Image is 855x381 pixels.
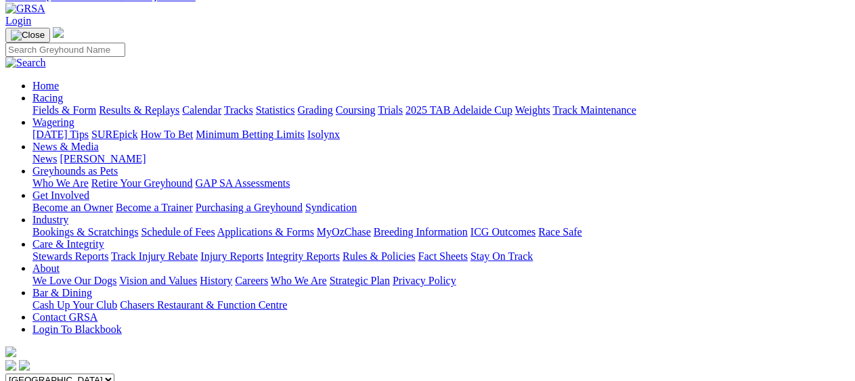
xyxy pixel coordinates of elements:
a: Purchasing a Greyhound [196,202,303,213]
img: Search [5,57,46,69]
input: Search [5,43,125,57]
a: Greyhounds as Pets [32,165,118,177]
a: Bar & Dining [32,287,92,298]
a: Who We Are [32,177,89,189]
a: Wagering [32,116,74,128]
a: Isolynx [307,129,340,140]
a: Syndication [305,202,357,213]
a: Injury Reports [200,250,263,262]
img: logo-grsa-white.png [5,346,16,357]
a: Tracks [224,104,253,116]
img: facebook.svg [5,360,16,371]
a: Results & Replays [99,104,179,116]
a: Care & Integrity [32,238,104,250]
a: Integrity Reports [266,250,340,262]
div: Wagering [32,129,850,141]
a: Racing [32,92,63,104]
a: [DATE] Tips [32,129,89,140]
a: GAP SA Assessments [196,177,290,189]
img: twitter.svg [19,360,30,371]
a: Login [5,15,31,26]
a: Rules & Policies [343,250,416,262]
div: About [32,275,850,287]
a: Weights [515,104,550,116]
a: News & Media [32,141,99,152]
a: How To Bet [141,129,194,140]
a: Fact Sheets [418,250,468,262]
a: We Love Our Dogs [32,275,116,286]
a: Vision and Values [119,275,197,286]
a: Get Involved [32,189,89,201]
a: News [32,153,57,164]
a: Stay On Track [470,250,533,262]
div: Bar & Dining [32,299,850,311]
a: Statistics [256,104,295,116]
a: SUREpick [91,129,137,140]
a: Become a Trainer [116,202,193,213]
a: ICG Outcomes [470,226,535,238]
a: Track Injury Rebate [111,250,198,262]
div: Get Involved [32,202,850,214]
a: Track Maintenance [553,104,636,116]
a: Cash Up Your Club [32,299,117,311]
a: Login To Blackbook [32,323,122,335]
a: 2025 TAB Adelaide Cup [405,104,512,116]
a: Schedule of Fees [141,226,215,238]
a: About [32,263,60,274]
a: Become an Owner [32,202,113,213]
img: Close [11,30,45,41]
a: Bookings & Scratchings [32,226,138,238]
img: GRSA [5,3,45,15]
div: Industry [32,226,850,238]
a: Grading [298,104,333,116]
a: Trials [378,104,403,116]
div: Greyhounds as Pets [32,177,850,189]
a: Fields & Form [32,104,96,116]
a: Strategic Plan [330,275,390,286]
a: Minimum Betting Limits [196,129,305,140]
a: Privacy Policy [393,275,456,286]
a: Careers [235,275,268,286]
button: Toggle navigation [5,28,50,43]
a: [PERSON_NAME] [60,153,146,164]
a: Race Safe [538,226,582,238]
a: MyOzChase [317,226,371,238]
a: Breeding Information [374,226,468,238]
a: Home [32,80,59,91]
a: Calendar [182,104,221,116]
a: Chasers Restaurant & Function Centre [120,299,287,311]
a: Who We Are [271,275,327,286]
a: History [200,275,232,286]
a: Industry [32,214,68,225]
div: News & Media [32,153,850,165]
a: Retire Your Greyhound [91,177,193,189]
div: Racing [32,104,850,116]
div: Care & Integrity [32,250,850,263]
a: Stewards Reports [32,250,108,262]
a: Applications & Forms [217,226,314,238]
a: Contact GRSA [32,311,97,323]
a: Coursing [336,104,376,116]
img: logo-grsa-white.png [53,27,64,38]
